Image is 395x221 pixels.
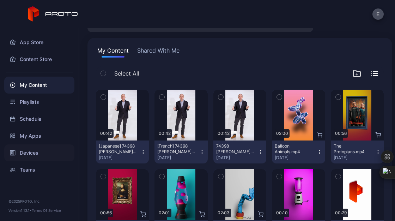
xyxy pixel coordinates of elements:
button: [Japanese] 74398 [PERSON_NAME] Welcome Proto 2025.mp4[DATE] [96,141,149,163]
div: The Protopians.mp4 [334,143,372,155]
div: [DATE] [275,155,316,161]
button: E [372,8,384,20]
a: App Store [4,34,74,51]
a: Teams [4,161,74,178]
button: Balloon Animals.mp4[DATE] [272,141,325,163]
button: The Protopians.mp4[DATE] [331,141,384,163]
a: Schedule [4,110,74,127]
div: Balloon Animals.mp4 [275,143,314,155]
a: Playlists [4,94,74,110]
a: Devices [4,144,74,161]
a: Content Store [4,51,74,68]
span: Version 1.13.1 • [8,208,32,213]
div: © 2025 PROTO, Inc. [8,198,70,204]
div: 74398 Stuart Welcome Proto 2025.mp4 [216,143,255,155]
button: My Content [96,46,130,58]
div: [French] 74398 Stuart Welcome Proto 2025.mp4 [157,143,196,155]
span: Select All [114,69,139,78]
button: Shared With Me [136,46,181,58]
button: [French] 74398 [PERSON_NAME] Welcome Proto 2025.mp4[DATE] [154,141,207,163]
div: [Japanese] 74398 Stuart Welcome Proto 2025.mp4 [99,143,138,155]
div: [DATE] [216,155,258,161]
button: 74398 [PERSON_NAME] Welcome Proto 2025.mp4[DATE] [213,141,266,163]
div: [DATE] [334,155,375,161]
a: My Apps [4,127,74,144]
div: [DATE] [157,155,199,161]
a: Terms Of Service [32,208,61,213]
div: [DATE] [99,155,140,161]
a: My Content [4,77,74,94]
